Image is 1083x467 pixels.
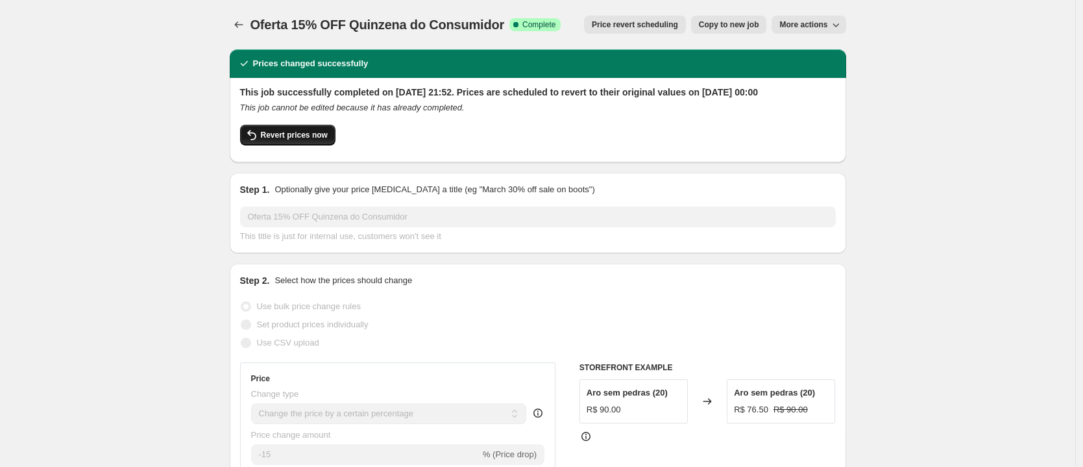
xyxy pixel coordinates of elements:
[483,449,537,459] span: % (Price drop)
[773,403,808,416] strike: R$ 90.00
[691,16,767,34] button: Copy to new job
[251,389,299,399] span: Change type
[240,231,441,241] span: This title is just for internal use, customers won't see it
[522,19,555,30] span: Complete
[257,338,319,347] span: Use CSV upload
[240,183,270,196] h2: Step 1.
[240,125,335,145] button: Revert prices now
[240,86,836,99] h2: This job successfully completed on [DATE] 21:52. Prices are scheduled to revert to their original...
[579,362,836,373] h6: STOREFRONT EXAMPLE
[584,16,686,34] button: Price revert scheduling
[251,430,331,440] span: Price change amount
[734,403,768,416] div: R$ 76.50
[257,301,361,311] span: Use bulk price change rules
[772,16,846,34] button: More actions
[251,373,270,384] h3: Price
[251,444,480,465] input: -15
[261,130,328,140] span: Revert prices now
[779,19,827,30] span: More actions
[699,19,759,30] span: Copy to new job
[587,388,668,398] span: Aro sem pedras (20)
[257,320,369,329] span: Set product prices individually
[592,19,678,30] span: Price revert scheduling
[734,388,815,398] span: Aro sem pedras (20)
[274,183,594,196] p: Optionally give your price [MEDICAL_DATA] a title (eg "March 30% off sale on boots")
[531,407,544,420] div: help
[230,16,248,34] button: Price change jobs
[250,18,505,32] span: Oferta 15% OFF Quinzena do Consumidor
[240,207,836,227] input: 30% off holiday sale
[587,403,621,416] div: R$ 90.00
[253,57,369,70] h2: Prices changed successfully
[240,103,465,112] i: This job cannot be edited because it has already completed.
[240,274,270,287] h2: Step 2.
[274,274,412,287] p: Select how the prices should change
